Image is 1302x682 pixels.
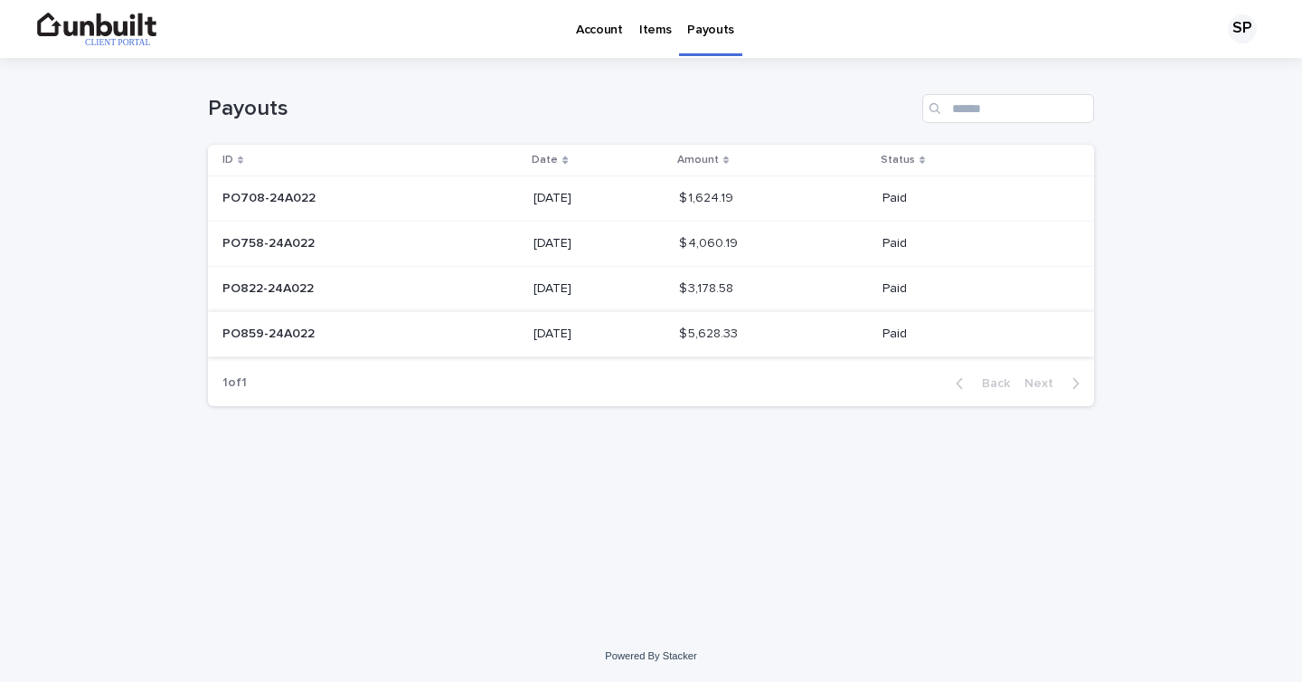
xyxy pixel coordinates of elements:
[882,327,1065,342] p: Paid
[882,236,1065,251] p: Paid
[605,650,696,661] a: Powered By Stacker
[679,232,741,251] p: $ 4,060.19
[533,327,665,342] p: [DATE]
[1024,377,1064,390] span: Next
[881,150,915,170] p: Status
[941,375,1017,392] button: Back
[222,278,317,297] p: PO822-24A022
[208,311,1094,356] tr: PO859-24A022PO859-24A022 [DATE]$ 5,628.33$ 5,628.33 Paid
[679,323,741,342] p: $ 5,628.33
[922,94,1094,123] input: Search
[222,150,233,170] p: ID
[971,377,1010,390] span: Back
[677,150,719,170] p: Amount
[1228,14,1257,43] div: SP
[208,266,1094,311] tr: PO822-24A022PO822-24A022 [DATE]$ 3,178.58$ 3,178.58 Paid
[208,222,1094,267] tr: PO758-24A022PO758-24A022 [DATE]$ 4,060.19$ 4,060.19 Paid
[533,236,665,251] p: [DATE]
[533,281,665,297] p: [DATE]
[679,278,737,297] p: $ 3,178.58
[208,361,261,405] p: 1 of 1
[208,96,915,122] h1: Payouts
[533,191,665,206] p: [DATE]
[679,187,737,206] p: $ 1,624.19
[36,11,159,47] img: 6Gg1DZ9SNfQwBNZn6pXg
[222,187,319,206] p: PO708-24A022
[882,281,1065,297] p: Paid
[532,150,558,170] p: Date
[208,176,1094,222] tr: PO708-24A022PO708-24A022 [DATE]$ 1,624.19$ 1,624.19 Paid
[882,191,1065,206] p: Paid
[222,232,318,251] p: PO758-24A022
[1017,375,1094,392] button: Next
[222,323,318,342] p: PO859-24A022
